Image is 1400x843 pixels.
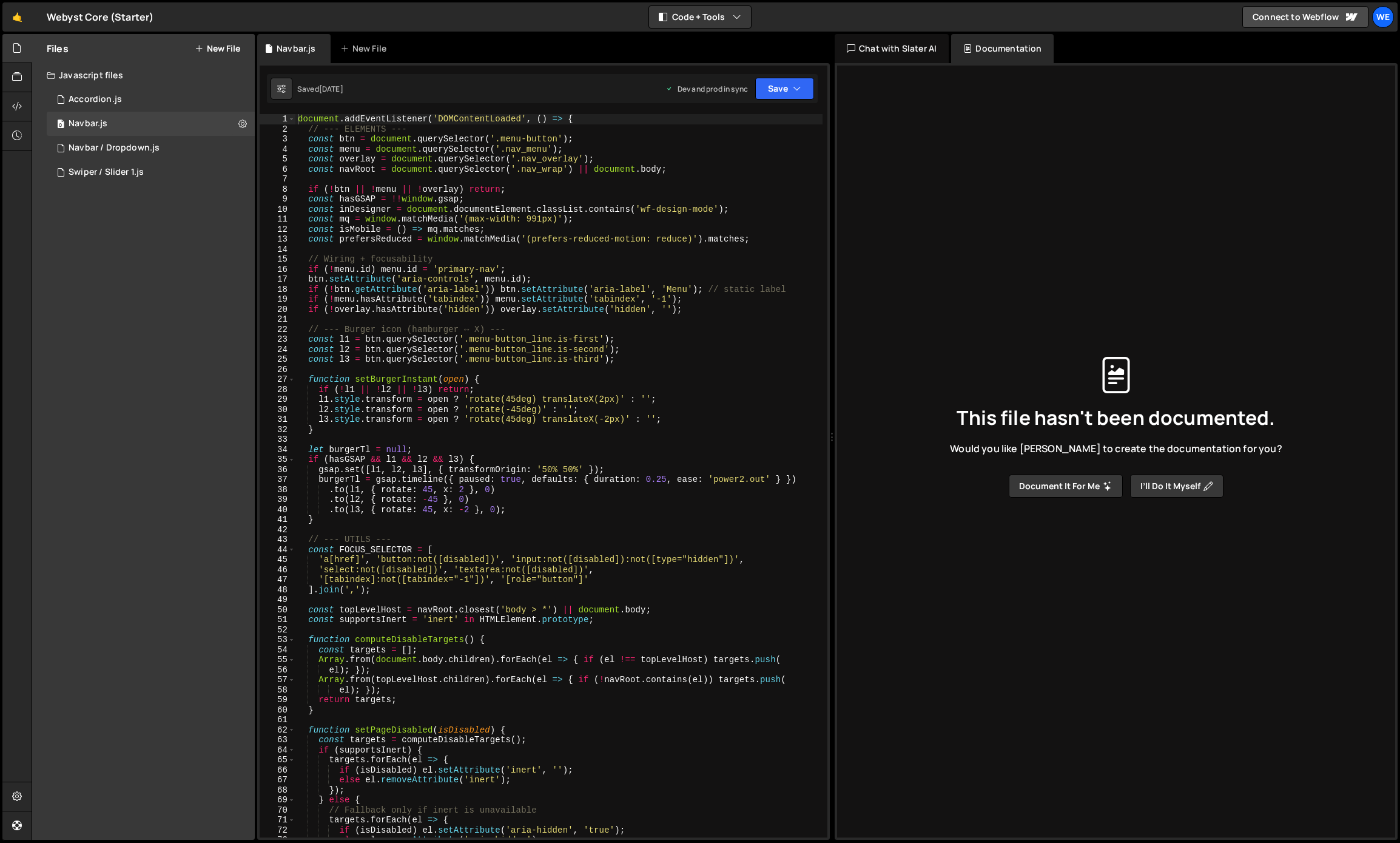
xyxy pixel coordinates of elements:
div: 28 [260,385,295,395]
div: 38 [260,485,295,495]
div: 6 [260,164,295,175]
div: 43 [260,535,295,545]
div: 58 [260,685,295,696]
div: 27 [260,374,295,385]
div: 65 [260,755,295,765]
a: Connect to Webflow [1242,6,1368,28]
div: Navbar / Dropdown.js [69,143,160,154]
button: New File [195,44,240,53]
span: Would you like [PERSON_NAME] to create the documentation for you? [950,442,1282,455]
div: New File [340,42,391,55]
div: 23 [260,334,295,345]
div: 49 [260,595,295,605]
div: 71 [260,815,295,825]
div: Swiper / Slider 1.js [69,167,144,178]
div: 64 [260,745,295,756]
div: 13702/48304.js [47,87,255,112]
div: 21 [260,314,295,325]
div: 15 [260,254,295,265]
div: 51 [260,615,295,625]
a: 🤙 [2,2,32,32]
div: 22 [260,325,295,335]
div: 2 [260,124,295,135]
div: Saved [297,84,343,94]
button: Code + Tools [649,6,751,28]
div: 18 [260,285,295,295]
button: I’ll do it myself [1130,475,1223,498]
div: 11 [260,214,295,225]
div: 47 [260,575,295,585]
div: 13702/48301.js [47,112,255,136]
div: 48 [260,585,295,595]
div: 57 [260,675,295,685]
div: 52 [260,625,295,635]
div: Documentation [951,34,1054,63]
div: 29 [260,394,295,405]
div: 14 [260,245,295,255]
div: 35 [260,455,295,465]
div: Dev and prod in sync [665,84,748,94]
span: This file hasn't been documented. [957,408,1275,427]
div: 10 [260,205,295,215]
button: Save [755,78,814,100]
button: Document it for me [1009,475,1123,498]
div: 70 [260,805,295,816]
div: 30 [260,405,295,415]
div: 9 [260,194,295,205]
div: 16 [260,265,295,275]
div: 56 [260,665,295,675]
div: 50 [260,605,295,615]
div: 17 [260,274,295,285]
div: 1 [260,114,295,124]
div: 60 [260,705,295,716]
div: 26 [260,365,295,375]
div: 7 [260,174,295,185]
div: 31 [260,415,295,425]
div: 59 [260,695,295,705]
h2: Files [47,42,69,55]
div: 62 [260,725,295,736]
div: Navbar.js [277,42,315,55]
div: 41 [260,515,295,525]
div: 39 [260,495,295,505]
div: 8 [260,185,295,195]
div: 13702/48302.js [47,136,255,160]
div: 69 [260,795,295,805]
div: 5 [260,154,295,164]
div: 20 [260,305,295,315]
span: 0 [57,120,64,130]
div: 45 [260,555,295,565]
a: We [1372,6,1394,28]
div: 46 [260,565,295,575]
div: 72 [260,825,295,836]
div: 54 [260,645,295,655]
div: 61 [260,715,295,725]
div: 44 [260,545,295,555]
div: 12 [260,225,295,235]
div: Javascript files [32,63,255,87]
div: 37 [260,475,295,485]
div: 55 [260,655,295,665]
div: 4 [260,144,295,155]
div: [DATE] [319,84,343,94]
div: Webyst Core (Starter) [47,10,153,24]
div: 25 [260,354,295,365]
div: 63 [260,735,295,745]
div: 19 [260,294,295,305]
div: 67 [260,775,295,785]
div: 13702/34592.js [47,160,255,185]
div: Accordion.js [69,94,122,105]
div: 32 [260,425,295,435]
div: 24 [260,345,295,355]
div: 34 [260,445,295,455]
div: 33 [260,435,295,445]
div: 3 [260,134,295,144]
div: 40 [260,505,295,515]
div: Navbar.js [69,118,107,129]
div: 66 [260,765,295,776]
div: Chat with Slater AI [835,34,949,63]
div: 42 [260,525,295,535]
div: 13 [260,234,295,245]
div: 68 [260,785,295,796]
